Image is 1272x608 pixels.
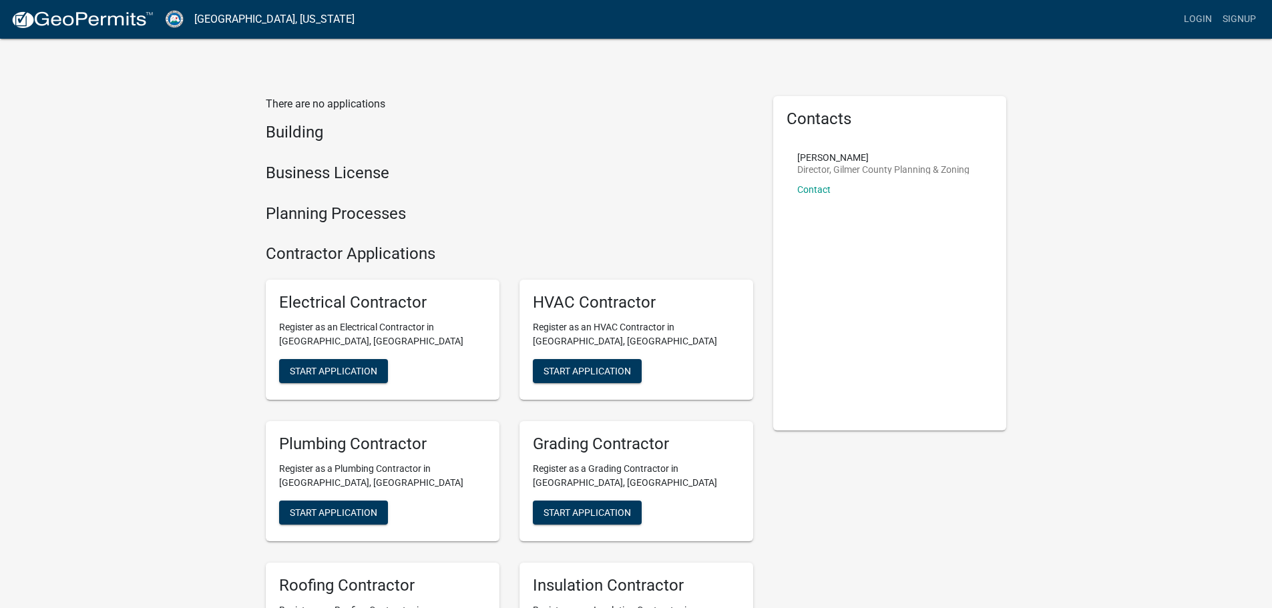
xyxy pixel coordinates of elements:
[1217,7,1261,32] a: Signup
[279,434,486,454] h5: Plumbing Contractor
[290,507,377,517] span: Start Application
[533,462,740,490] p: Register as a Grading Contractor in [GEOGRAPHIC_DATA], [GEOGRAPHIC_DATA]
[533,576,740,595] h5: Insulation Contractor
[266,204,753,224] h4: Planning Processes
[533,293,740,312] h5: HVAC Contractor
[797,184,831,195] a: Contact
[194,8,355,31] a: [GEOGRAPHIC_DATA], [US_STATE]
[544,507,631,517] span: Start Application
[266,123,753,142] h4: Building
[164,10,184,28] img: Gilmer County, Georgia
[266,244,753,264] h4: Contractor Applications
[533,434,740,454] h5: Grading Contractor
[797,165,970,174] p: Director, Gilmer County Planning & Zoning
[279,501,388,525] button: Start Application
[290,365,377,376] span: Start Application
[279,320,486,348] p: Register as an Electrical Contractor in [GEOGRAPHIC_DATA], [GEOGRAPHIC_DATA]
[787,109,994,129] h5: Contacts
[266,96,753,112] p: There are no applications
[533,359,642,383] button: Start Application
[544,365,631,376] span: Start Application
[279,462,486,490] p: Register as a Plumbing Contractor in [GEOGRAPHIC_DATA], [GEOGRAPHIC_DATA]
[533,501,642,525] button: Start Application
[533,320,740,348] p: Register as an HVAC Contractor in [GEOGRAPHIC_DATA], [GEOGRAPHIC_DATA]
[797,153,970,162] p: [PERSON_NAME]
[279,293,486,312] h5: Electrical Contractor
[266,164,753,183] h4: Business License
[1179,7,1217,32] a: Login
[279,576,486,595] h5: Roofing Contractor
[279,359,388,383] button: Start Application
